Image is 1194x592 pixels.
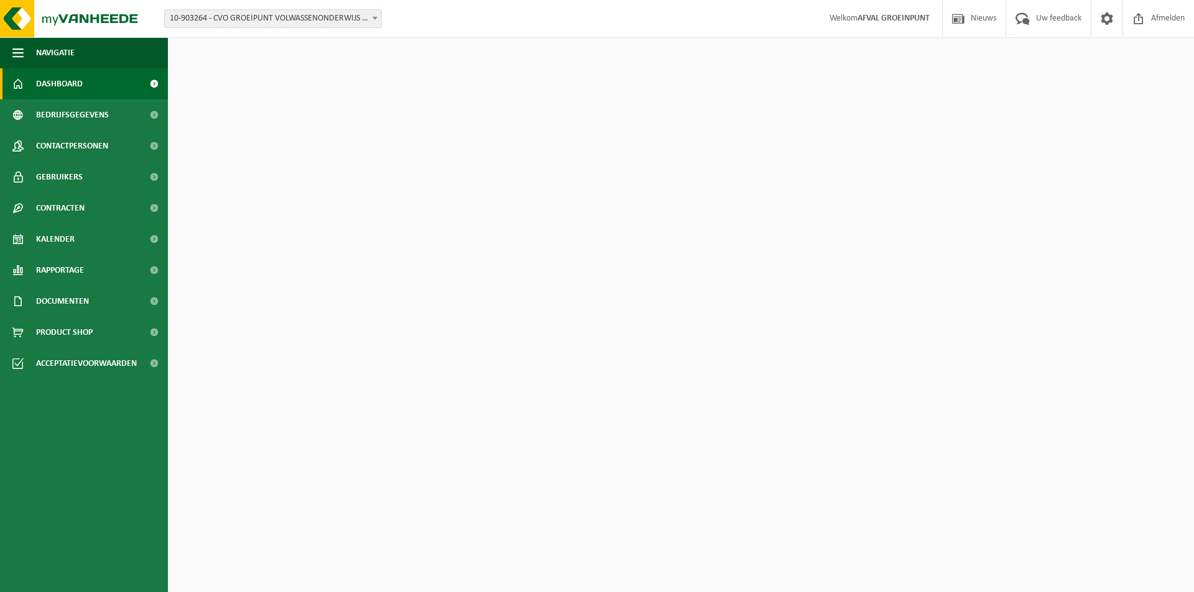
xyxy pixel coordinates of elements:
span: Kalender [36,224,75,255]
span: Rapportage [36,255,84,286]
span: Contracten [36,193,85,224]
span: Contactpersonen [36,130,108,162]
span: Dashboard [36,68,83,99]
span: Acceptatievoorwaarden [36,348,137,379]
span: Documenten [36,286,89,317]
span: Gebruikers [36,162,83,193]
strong: AFVAL GROEINPUNT [858,14,930,23]
span: Bedrijfsgegevens [36,99,109,130]
span: Navigatie [36,37,75,68]
span: 10-903264 - CVO GROEIPUNT VOLWASSENONDERWIJS - LOKEREN [165,10,381,27]
span: Product Shop [36,317,93,348]
span: 10-903264 - CVO GROEIPUNT VOLWASSENONDERWIJS - LOKEREN [164,9,382,28]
